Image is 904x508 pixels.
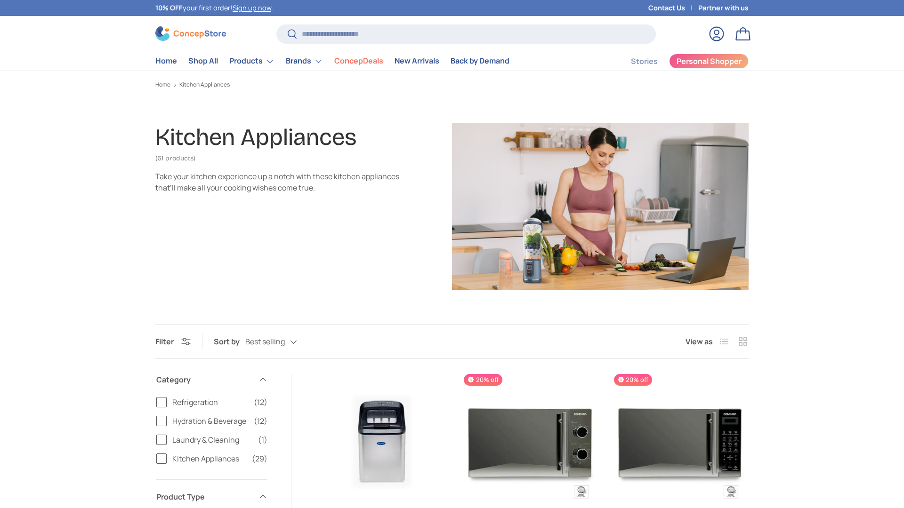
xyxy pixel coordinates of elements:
[245,333,316,350] button: Best selling
[155,26,226,41] img: ConcepStore
[254,415,267,427] span: (12)
[677,57,742,65] span: Personal Shopper
[155,52,177,70] a: Home
[395,52,439,70] a: New Arrivals
[631,52,658,71] a: Stories
[155,123,356,151] h1: Kitchen Appliances
[156,491,252,502] span: Product Type
[686,336,713,347] span: View as
[156,363,267,397] summary: Category
[155,82,170,87] a: Home
[648,3,698,13] a: Contact Us
[155,336,191,347] button: Filter
[155,336,174,347] span: Filter
[224,52,280,71] summary: Products
[280,52,329,71] summary: Brands
[172,434,252,445] span: Laundry & Cleaning
[286,52,323,71] a: Brands
[451,52,509,70] a: Back by Demand
[608,52,749,71] nav: Secondary
[614,374,652,386] span: 20% off
[179,82,230,87] a: Kitchen Appliances
[233,3,271,12] a: Sign up now
[155,154,195,162] span: (61 products)
[252,453,267,464] span: (29)
[214,336,245,347] label: Sort by
[698,3,749,13] a: Partner with us
[156,374,252,385] span: Category
[254,397,267,408] span: (12)
[155,52,509,71] nav: Primary
[155,80,749,89] nav: Breadcrumbs
[188,52,218,70] a: Shop All
[155,3,183,12] strong: 10% OFF
[172,453,246,464] span: Kitchen Appliances
[258,434,267,445] span: (1)
[155,171,399,193] div: Take your kitchen experience up a notch with these kitchen appliances that’ll make all your cooki...
[334,52,383,70] a: ConcepDeals
[172,415,248,427] span: Hydration & Beverage
[172,397,248,408] span: Refrigeration
[669,54,749,69] a: Personal Shopper
[452,123,749,290] img: Kitchen Appliances
[155,3,273,13] p: your first order! .
[464,374,502,386] span: 20% off
[245,337,285,346] span: Best selling
[229,52,274,71] a: Products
